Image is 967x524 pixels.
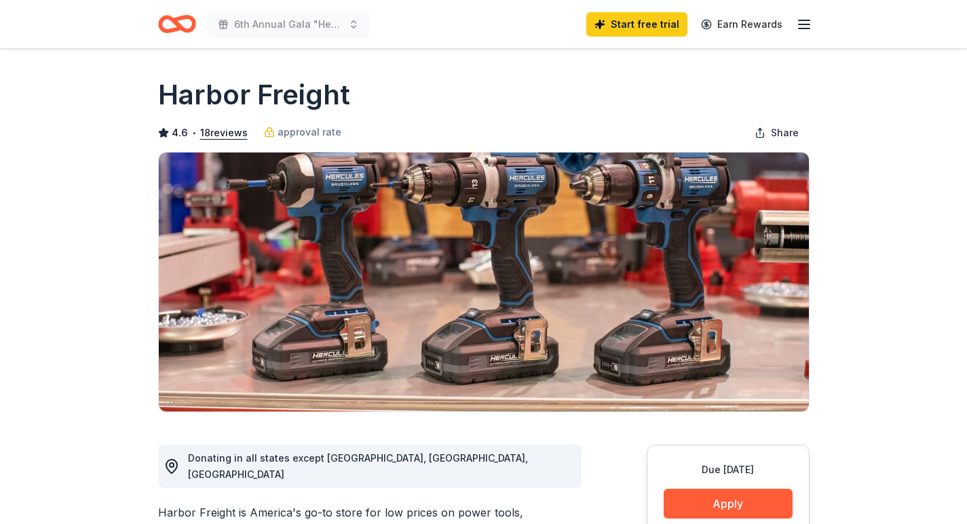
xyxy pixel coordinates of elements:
[744,119,810,146] button: Share
[664,462,793,478] div: Due [DATE]
[278,124,341,140] span: approval rate
[207,11,370,38] button: 6th Annual Gala "Healing Happens in Community"
[771,125,799,141] span: Share
[159,153,809,411] img: Image for Harbor Freight
[693,12,791,37] a: Earn Rewards
[664,489,793,519] button: Apply
[200,125,248,141] button: 18reviews
[586,12,687,37] a: Start free trial
[264,124,341,140] a: approval rate
[172,125,188,141] span: 4.6
[191,127,196,138] span: •
[158,76,350,114] h1: Harbor Freight
[234,16,343,33] span: 6th Annual Gala "Healing Happens in Community"
[188,452,528,480] span: Donating in all states except [GEOGRAPHIC_DATA], [GEOGRAPHIC_DATA], [GEOGRAPHIC_DATA]
[158,8,196,40] a: Home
